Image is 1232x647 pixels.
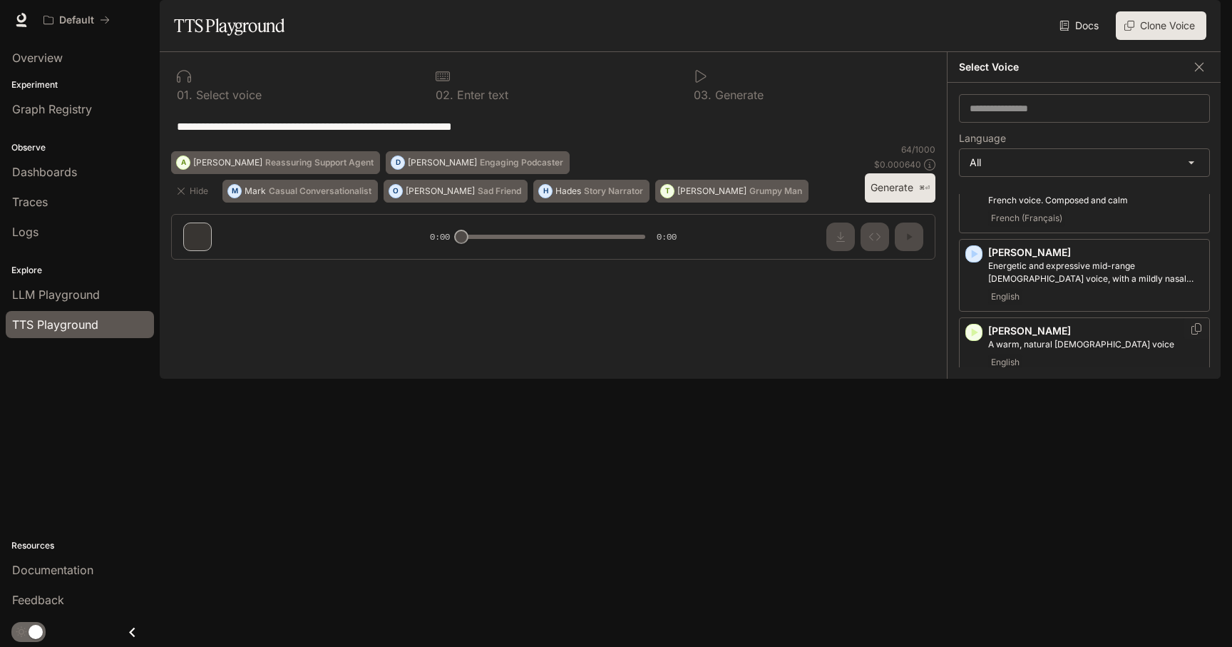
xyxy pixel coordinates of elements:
p: [PERSON_NAME] [193,158,262,167]
p: Grumpy Man [749,187,802,195]
button: MMarkCasual Conversationalist [222,180,378,203]
p: Language [959,133,1006,143]
p: Sad Friend [478,187,521,195]
div: M [228,180,241,203]
p: ⌘⏎ [919,184,930,193]
button: A[PERSON_NAME]Reassuring Support Agent [171,151,380,174]
p: [PERSON_NAME] [988,245,1203,260]
p: 0 1 . [177,89,192,101]
p: [PERSON_NAME] [677,187,746,195]
div: H [539,180,552,203]
p: Reassuring Support Agent [265,158,374,167]
p: Casual Conversationalist [269,187,371,195]
span: English [988,354,1022,371]
p: [PERSON_NAME] [408,158,477,167]
p: [PERSON_NAME] [406,187,475,195]
p: 0 3 . [694,89,712,101]
div: D [391,151,404,174]
div: O [389,180,402,203]
div: A [177,151,190,174]
p: Mark [245,187,266,195]
p: Engaging Podcaster [480,158,563,167]
button: D[PERSON_NAME]Engaging Podcaster [386,151,570,174]
p: 64 / 1000 [901,143,935,156]
p: Enter text [453,89,508,101]
p: A warm, natural female voice [988,338,1203,351]
span: French (Français) [988,210,1065,227]
h1: TTS Playground [174,11,284,40]
button: HHadesStory Narrator [533,180,650,203]
p: Default [59,14,94,26]
p: 0 2 . [436,89,453,101]
div: T [661,180,674,203]
span: English [988,288,1022,305]
p: Deep, smooth middle-aged male French voice. Composed and calm [988,181,1203,207]
button: Hide [171,180,217,203]
button: O[PERSON_NAME]Sad Friend [384,180,528,203]
button: All workspaces [37,6,116,34]
div: All [960,149,1209,176]
p: Generate [712,89,764,101]
p: $ 0.000640 [874,158,921,170]
a: Docs [1057,11,1104,40]
button: Copy Voice ID [1189,323,1203,335]
button: Clone Voice [1116,11,1206,40]
p: [PERSON_NAME] [988,324,1203,338]
button: T[PERSON_NAME]Grumpy Man [655,180,808,203]
p: Energetic and expressive mid-range male voice, with a mildly nasal quality [988,260,1203,285]
button: Generate⌘⏎ [865,173,935,203]
p: Select voice [192,89,262,101]
p: Hades [555,187,581,195]
p: Story Narrator [584,187,643,195]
